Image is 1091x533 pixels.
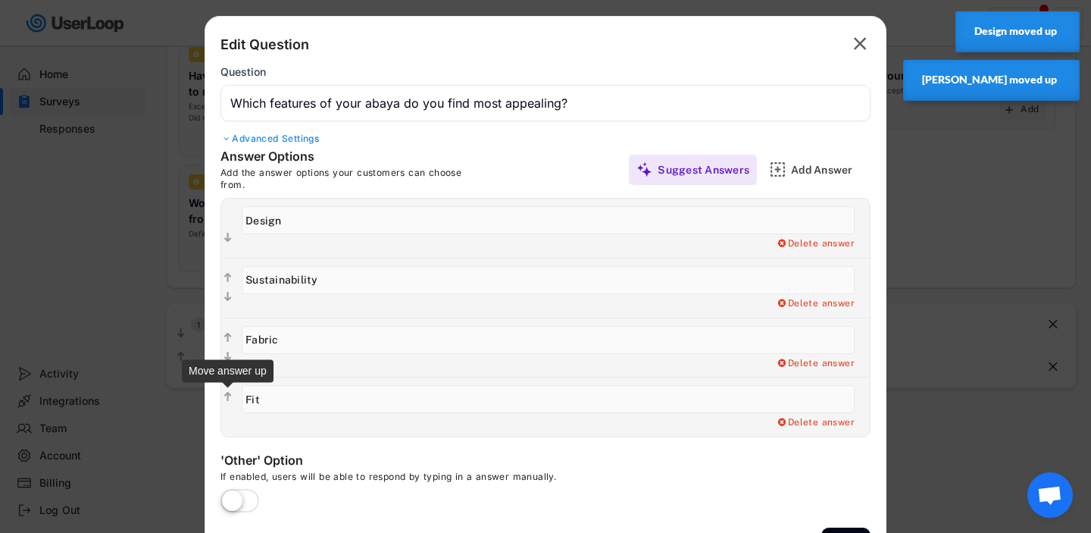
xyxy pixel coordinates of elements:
div: Question [220,65,266,79]
div: Add Answer [791,163,867,177]
div: Add the answer options your customers can choose from. [220,167,486,190]
button:  [221,271,234,286]
button:  [221,230,234,246]
div: 'Other' Option [220,453,524,471]
input: Fit [242,385,855,413]
a: Open chat [1027,472,1073,518]
input: Sustainability [242,266,855,294]
div: Delete answer [776,358,855,370]
div: Suggest Answers [658,163,749,177]
text:  [854,33,867,55]
img: AddMajor.svg [770,161,786,177]
text:  [224,350,232,363]
div: If enabled, users will be able to respond by typing in a answer manually. [220,471,675,489]
input: Fabric [242,326,855,354]
button:  [221,331,234,346]
div: Delete answer [776,417,855,429]
button:  [221,390,234,405]
div: Delete answer [776,238,855,250]
button:  [849,32,871,56]
button:  [221,350,234,365]
text:  [224,331,232,344]
text:  [224,231,232,244]
div: Advanced Settings [220,133,871,145]
text:  [224,271,232,284]
text:  [224,391,232,404]
div: Answer Options [220,149,448,167]
div: Edit Question [220,36,309,54]
input: Design [242,206,855,234]
strong: [PERSON_NAME] moved up [922,74,1057,86]
text:  [224,290,232,303]
div: Delete answer [776,298,855,310]
input: Type your question here... [220,85,871,121]
button:  [221,290,234,305]
strong: Design moved up [974,25,1057,37]
img: MagicMajor%20%28Purple%29.svg [636,161,652,177]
